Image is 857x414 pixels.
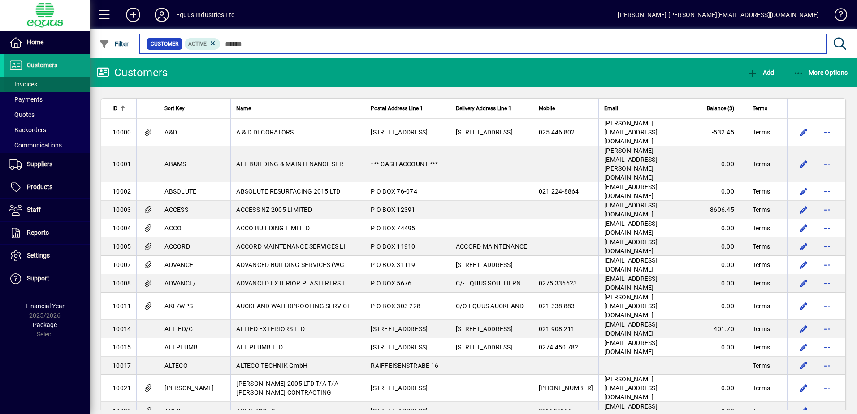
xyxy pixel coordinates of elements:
span: Terms [753,302,770,310]
span: 10017 [113,362,131,369]
span: Delivery Address Line 1 [456,103,511,113]
button: Edit [796,299,811,313]
span: Terms [753,205,770,214]
span: Customers [27,61,57,69]
span: ADVANCED EXTERIOR PLASTERERS L [236,280,346,287]
span: C/O EQUUS AUCKLAND [456,302,524,310]
span: P O BOX 12391 [371,206,415,213]
div: ID [113,103,131,113]
span: 10007 [113,261,131,268]
span: ALLIED EXTERIORS LTD [236,325,305,332]
div: Mobile [539,103,593,113]
span: Terms [753,260,770,269]
span: [EMAIL_ADDRESS][DOMAIN_NAME] [604,220,658,236]
span: Balance ($) [707,103,734,113]
span: A & D DECORATORS [236,129,294,136]
a: Home [4,31,90,54]
span: P O BOX 76-074 [371,188,417,195]
span: More Options [793,69,848,76]
button: Edit [796,184,811,198]
button: Add [745,65,776,81]
a: Suppliers [4,153,90,176]
span: Settings [27,252,50,259]
button: Add [119,7,147,23]
button: Edit [796,276,811,290]
span: P O BOX 11910 [371,243,415,250]
span: [STREET_ADDRESS] [456,325,513,332]
span: ABSOLUTE RESURFACING 2015 LTD [236,188,340,195]
a: Backorders [4,122,90,138]
span: P O BOX 31119 [371,261,415,268]
td: 0.00 [693,146,747,182]
a: Reports [4,222,90,244]
span: Sort Key [164,103,185,113]
span: [EMAIL_ADDRESS][DOMAIN_NAME] [604,238,658,254]
span: 021 908 211 [539,325,575,332]
span: Terms [753,324,770,333]
div: Customers [96,65,168,80]
button: Edit [796,125,811,139]
span: Postal Address Line 1 [371,103,423,113]
button: More options [820,221,834,235]
span: ALLIED/C [164,325,193,332]
button: More options [820,358,834,373]
div: Equus Industries Ltd [176,8,235,22]
span: Email [604,103,618,113]
span: Suppliers [27,160,52,168]
span: Package [33,321,57,328]
button: Edit [796,358,811,373]
span: [PERSON_NAME] 2005 LTD T/A T/A [PERSON_NAME] CONTRACTING [236,380,338,396]
span: ACCORD [164,243,190,250]
span: 0275 336623 [539,280,577,287]
span: Customer [151,39,178,48]
span: [PHONE_NUMBER] [539,384,593,392]
span: ACCO BUILDING LIMITED [236,224,310,232]
button: More options [820,340,834,354]
span: AKL/WPS [164,302,193,310]
span: 10014 [113,325,131,332]
span: Staff [27,206,41,213]
td: 0.00 [693,338,747,357]
a: Staff [4,199,90,221]
a: Invoices [4,77,90,92]
span: 10001 [113,160,131,168]
span: ALTECO TECHNIK GmbH [236,362,307,369]
td: 8606.45 [693,201,747,219]
button: Edit [796,258,811,272]
span: Filter [99,40,129,47]
span: [PERSON_NAME][EMAIL_ADDRESS][DOMAIN_NAME] [604,120,658,145]
button: Filter [97,36,131,52]
span: A&D [164,129,177,136]
button: Edit [796,221,811,235]
span: 10004 [113,224,131,232]
a: Knowledge Base [828,2,846,31]
span: P O BOX 303 228 [371,302,420,310]
td: 0.00 [693,375,747,402]
button: Edit [796,322,811,336]
span: ABSOLUTE [164,188,196,195]
span: [PERSON_NAME] [164,384,214,392]
span: ADVANCE/ [164,280,196,287]
span: 10011 [113,302,131,310]
span: ALTECO [164,362,188,369]
span: Backorders [9,126,46,134]
span: [EMAIL_ADDRESS][DOMAIN_NAME] [604,321,658,337]
span: Support [27,275,49,282]
span: 10005 [113,243,131,250]
a: Payments [4,92,90,107]
button: More Options [791,65,850,81]
span: Terms [753,279,770,288]
button: More options [820,184,834,198]
span: P O BOX 5676 [371,280,411,287]
button: Edit [796,381,811,395]
td: 0.00 [693,293,747,320]
button: More options [820,157,834,171]
span: ACCO [164,224,182,232]
span: 10002 [113,188,131,195]
span: 10021 [113,384,131,392]
mat-chip: Activation Status: Active [185,38,221,50]
span: Reports [27,229,49,236]
span: 10000 [113,129,131,136]
span: 10008 [113,280,131,287]
button: More options [820,239,834,254]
